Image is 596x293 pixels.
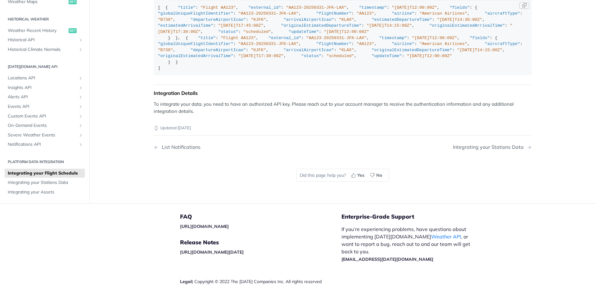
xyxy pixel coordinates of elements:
button: Copy Code [519,2,529,9]
span: "KJFK" [251,17,266,22]
span: Locations API [8,75,77,81]
span: Alerts API [8,94,77,100]
span: "KLAX" [339,17,354,22]
button: No [368,171,386,180]
span: "updateTime" [372,54,402,58]
p: To integrate your data, you need to have an authorized API key. Please reach out to your account ... [154,101,532,115]
span: get [69,28,77,33]
span: "departureAirportIcao" [191,48,246,52]
a: Weather API [431,233,461,240]
span: "scheduled" [243,29,271,34]
span: "arrivalAirportIcao" [284,48,334,52]
span: "external_id" [269,36,301,40]
span: "American Airlines" [419,42,467,46]
div: [ { : , : , : , : { : , : , : , : , : , : , : , : , : , : , : , : } }, { : , : , : , : { : , : , ... [158,5,528,71]
a: Historical APIShow subpages for Historical API [5,35,85,45]
a: Previous Page: List Notifications [154,144,316,150]
span: "Flight AA123" [201,5,236,10]
button: Show subpages for On-Demand Events [78,123,83,128]
div: Integration Details [154,90,532,96]
span: "title" [198,36,216,40]
span: "[DATE]T14:15:00Z" [457,48,503,52]
a: Alerts APIShow subpages for Alerts API [5,93,85,102]
span: "title" [178,5,196,10]
span: Historical Climate Normals [8,47,77,53]
span: "[DATE]T14:15:00Z" [367,23,412,28]
a: Severe Weather EventsShow subpages for Severe Weather Events [5,131,85,140]
div: Integrating your Stations Data [453,144,527,150]
span: "fields" [449,5,470,10]
span: "estimatedArrivalTime" [158,23,213,28]
span: "B738" [158,17,173,22]
span: On-Demand Events [8,122,77,129]
span: "originalEstimatedArrivalTime" [430,23,505,28]
span: "AA123-20250331-JFK-LAX" [306,36,367,40]
span: Insights API [8,85,77,91]
h5: FAQ [180,213,341,220]
span: Events API [8,104,77,110]
span: Historical API [8,37,77,43]
span: Integrating your Stations Data [8,180,83,186]
h5: Release Notes [180,239,341,246]
a: Custom Events APIShow subpages for Custom Events API [5,112,85,121]
a: Weather Recent Historyget [5,26,85,35]
span: "AA123" [357,11,374,16]
button: Show subpages for Events API [78,104,83,109]
span: "[DATE]T17:45:00Z" [218,23,264,28]
div: Did this page help you? [296,169,389,182]
a: Events APIShow subpages for Events API [5,102,85,111]
span: No [376,172,382,179]
h2: Platform DATA integration [5,159,85,165]
a: Locations APIShow subpages for Locations API [5,73,85,83]
h5: Enterprise-Grade Support [341,213,487,220]
span: "airline" [392,42,414,46]
button: Show subpages for Historical Climate Normals [78,47,83,52]
span: "airline" [392,11,414,16]
a: Integrating your Stations Data [5,178,85,188]
button: Show subpages for Historical API [78,38,83,42]
span: "aircraftType" [485,42,520,46]
span: "arrivalAirportIcao" [284,17,334,22]
span: Integrating your Flight Schedule [8,170,83,176]
span: "AA123" [357,42,374,46]
span: "flightNumber" [316,42,351,46]
span: "originalEstimatedArrivalTime" [158,54,233,58]
span: Notifications API [8,141,77,148]
span: "[DATE]T12:00:00Z" [324,29,369,34]
span: "timestamp" [379,36,407,40]
a: Notifications APIShow subpages for Notifications API [5,140,85,149]
p: If you’re experiencing problems, have questions about implementing [DATE][DOMAIN_NAME] , or want ... [341,225,477,263]
span: "AA123-20250331-JFK-LAX" [238,42,299,46]
a: Insights APIShow subpages for Insights API [5,83,85,92]
span: "[DATE]T14:30:00Z" [437,17,482,22]
div: | Copyright © 2022 The [DATE] Companies Inc. All rights reserved [180,278,341,285]
span: "globalUniqueFlightIdentifier" [158,11,233,16]
span: "status" [301,54,321,58]
span: "Flight AA123" [221,36,256,40]
button: Show subpages for Insights API [78,85,83,90]
span: "American Airlines" [419,11,467,16]
span: "fields" [470,36,490,40]
a: Legal [180,279,192,284]
span: "updateTime" [289,29,319,34]
span: "KJFK" [251,48,266,52]
span: "[DATE]T17:30:00Z" [238,54,284,58]
span: "timestamp" [359,5,387,10]
span: Custom Events API [8,113,77,119]
span: "flightNumber" [316,11,351,16]
nav: Pagination Controls [154,138,532,156]
span: Yes [357,172,364,179]
a: [EMAIL_ADDRESS][DATE][DOMAIN_NAME] [341,256,433,262]
span: "departureAirportIcao" [191,17,246,22]
div: List Notifications [159,144,201,150]
a: On-Demand EventsShow subpages for On-Demand Events [5,121,85,130]
p: Updated [DATE] [154,125,532,131]
a: Integrating your Flight Schedule [5,169,85,178]
span: Integrating your Assets [8,189,83,195]
h2: Historical Weather [5,16,85,22]
span: "[DATE]T17:30:00Z" [158,23,512,34]
span: "KLAX" [339,48,354,52]
span: Severe Weather Events [8,132,77,138]
span: "originalEstimatedDepartureTime" [281,23,362,28]
span: "external_id" [248,5,281,10]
